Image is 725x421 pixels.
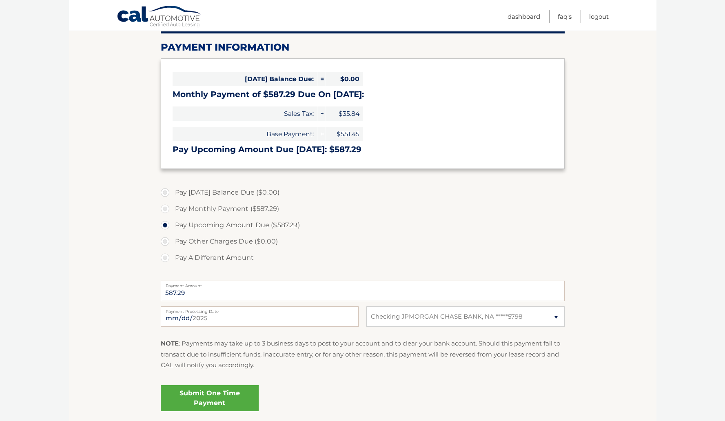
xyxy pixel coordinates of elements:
[558,10,572,23] a: FAQ's
[326,106,363,121] span: $35.84
[161,281,565,287] label: Payment Amount
[173,72,317,86] span: [DATE] Balance Due:
[317,127,326,141] span: +
[326,127,363,141] span: $551.45
[161,184,565,201] label: Pay [DATE] Balance Due ($0.00)
[589,10,609,23] a: Logout
[161,41,565,53] h2: Payment Information
[161,339,179,347] strong: NOTE
[161,217,565,233] label: Pay Upcoming Amount Due ($587.29)
[173,89,553,100] h3: Monthly Payment of $587.29 Due On [DATE]:
[161,201,565,217] label: Pay Monthly Payment ($587.29)
[161,250,565,266] label: Pay A Different Amount
[173,127,317,141] span: Base Payment:
[317,72,326,86] span: =
[326,72,363,86] span: $0.00
[508,10,540,23] a: Dashboard
[161,281,565,301] input: Payment Amount
[161,306,359,327] input: Payment Date
[173,106,317,121] span: Sales Tax:
[117,5,202,29] a: Cal Automotive
[161,306,359,313] label: Payment Processing Date
[173,144,553,155] h3: Pay Upcoming Amount Due [DATE]: $587.29
[317,106,326,121] span: +
[161,385,259,411] a: Submit One Time Payment
[161,233,565,250] label: Pay Other Charges Due ($0.00)
[161,338,565,370] p: : Payments may take up to 3 business days to post to your account and to clear your bank account....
